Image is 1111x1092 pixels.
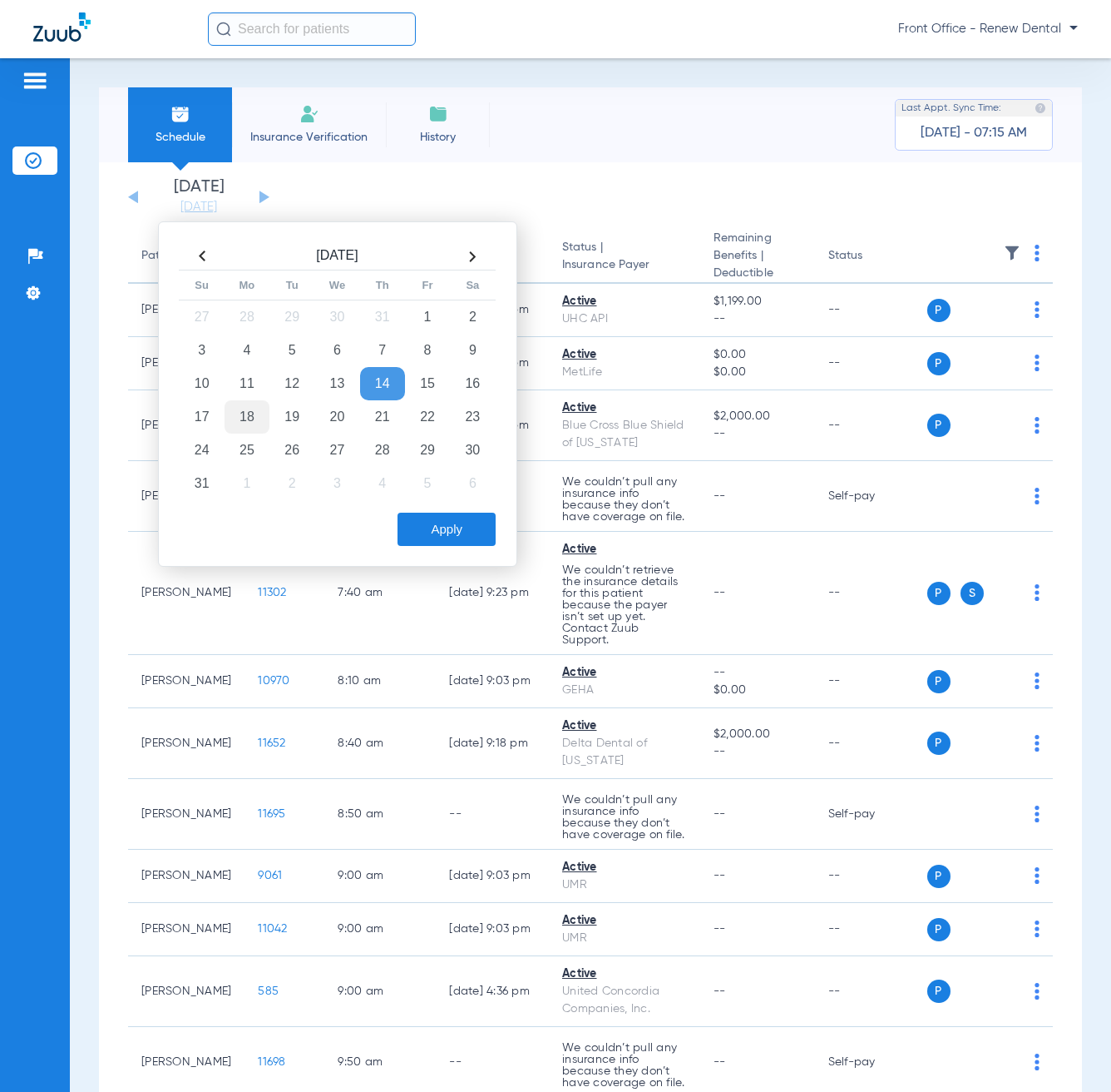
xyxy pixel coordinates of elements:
[562,541,687,558] div: Active
[562,256,687,274] span: Insurance Payer
[299,104,319,124] img: Manual Insurance Verification
[562,682,687,699] div: GEHA
[714,1056,726,1068] span: --
[562,876,687,894] div: UMR
[324,903,436,956] td: 9:00 AM
[815,337,927,390] td: --
[927,980,951,1003] span: P
[1034,921,1039,937] img: group-dot-blue.svg
[927,732,951,755] span: P
[1034,806,1039,822] img: group-dot-blue.svg
[1034,301,1039,318] img: group-dot-blue.svg
[170,104,190,124] img: Schedule
[700,230,815,284] th: Remaining Benefits |
[562,400,687,417] div: Active
[1034,735,1039,752] img: group-dot-blue.svg
[714,346,802,364] span: $0.00
[1034,584,1039,601] img: group-dot-blue.svg
[562,417,687,452] div: Blue Cross Blue Shield of [US_STATE]
[398,129,477,146] span: History
[927,414,951,437] span: P
[1034,673,1039,689] img: group-dot-blue.svg
[714,682,802,699] span: $0.00
[549,230,700,284] th: Status |
[562,794,687,841] p: We couldn’t pull any insurance info because they don’t have coverage on file.
[714,293,802,310] span: $1,199.00
[22,71,48,91] img: hamburger-icon
[815,390,927,461] td: --
[562,1042,687,1089] p: We couldn’t pull any insurance info because they don’t have coverage on file.
[149,179,249,216] li: [DATE]
[562,346,687,364] div: Active
[562,717,687,735] div: Active
[562,476,687,523] p: We couldn’t pull any insurance info because they don’t have coverage on file.
[149,199,249,216] a: [DATE]
[1034,245,1039,261] img: group-dot-blue.svg
[815,708,927,779] td: --
[714,425,802,443] span: --
[216,22,231,37] img: Search Icon
[921,125,1027,141] span: [DATE] - 07:15 AM
[562,564,687,646] p: We couldn’t retrieve the insurance details for this patient because the payer isn’t set up yet. C...
[927,918,951,941] span: P
[258,923,287,935] span: 11042
[562,859,687,876] div: Active
[128,850,244,903] td: [PERSON_NAME]
[258,985,279,997] span: 585
[815,230,927,284] th: Status
[927,582,951,605] span: P
[898,21,1078,37] span: Front Office - Renew Dental
[244,129,373,146] span: Insurance Verification
[562,664,687,682] div: Active
[324,850,436,903] td: 9:00 AM
[714,364,802,381] span: $0.00
[1034,417,1039,434] img: group-dot-blue.svg
[714,587,726,598] span: --
[1034,867,1039,884] img: group-dot-blue.svg
[141,247,231,265] div: Patient Name
[225,243,450,271] th: [DATE]
[324,532,436,655] td: 7:40 AM
[436,779,549,850] td: --
[128,655,244,708] td: [PERSON_NAME]
[1034,983,1039,1000] img: group-dot-blue.svg
[714,726,802,743] span: $2,000.00
[714,985,726,997] span: --
[258,675,289,687] span: 10970
[141,129,220,146] span: Schedule
[128,532,244,655] td: [PERSON_NAME]
[714,408,802,425] span: $2,000.00
[1034,102,1046,114] img: last sync help info
[901,100,1001,117] span: Last Appt. Sync Time:
[1034,355,1039,371] img: group-dot-blue.svg
[436,532,549,655] td: [DATE] 9:23 PM
[815,956,927,1027] td: --
[714,490,726,502] span: --
[815,779,927,850] td: Self-pay
[436,850,549,903] td: [DATE] 9:03 PM
[562,293,687,310] div: Active
[815,903,927,956] td: --
[141,247,215,265] div: Patient Name
[397,513,496,546] button: Apply
[927,865,951,888] span: P
[1004,245,1020,261] img: filter.svg
[927,299,951,322] span: P
[128,779,244,850] td: [PERSON_NAME]
[324,779,436,850] td: 8:50 AM
[128,903,244,956] td: [PERSON_NAME]
[714,923,726,935] span: --
[562,912,687,930] div: Active
[128,956,244,1027] td: [PERSON_NAME]
[33,12,91,42] img: Zuub Logo
[436,903,549,956] td: [DATE] 9:03 PM
[324,956,436,1027] td: 9:00 AM
[208,12,416,46] input: Search for patients
[815,284,927,337] td: --
[436,956,549,1027] td: [DATE] 4:36 PM
[815,532,927,655] td: --
[815,655,927,708] td: --
[258,737,285,749] span: 11652
[1034,488,1039,504] img: group-dot-blue.svg
[927,670,951,693] span: P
